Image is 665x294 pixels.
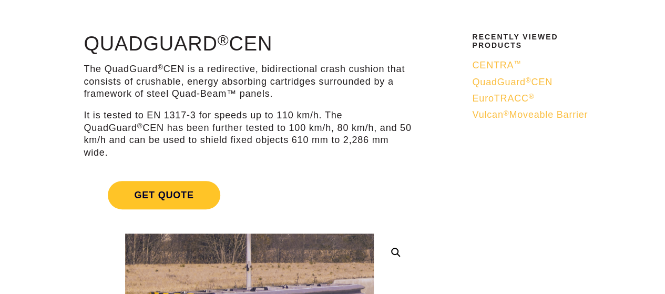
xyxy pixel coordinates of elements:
[514,59,521,67] sup: ™
[472,33,601,49] h2: Recently Viewed Products
[472,109,601,121] a: Vulcan®Moveable Barrier
[472,109,588,120] span: Vulcan Moveable Barrier
[84,109,415,159] p: It is tested to EN 1317-3 for speeds up to 110 km/h. The QuadGuard CEN has been further tested to...
[472,60,521,70] span: CENTRA
[529,93,535,100] sup: ®
[472,76,601,88] a: QuadGuard®CEN
[218,32,229,48] sup: ®
[84,168,415,222] a: Get Quote
[84,63,415,100] p: The QuadGuard CEN is a redirective, bidirectional crash cushion that consists of crushable, energ...
[472,59,601,72] a: CENTRA™
[526,76,531,84] sup: ®
[472,93,601,105] a: EuroTRACC®
[158,63,163,71] sup: ®
[472,77,552,87] span: QuadGuard CEN
[472,93,534,104] span: EuroTRACC
[108,181,220,209] span: Get Quote
[503,109,509,117] sup: ®
[84,33,415,55] h1: QuadGuard CEN
[137,122,143,130] sup: ®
